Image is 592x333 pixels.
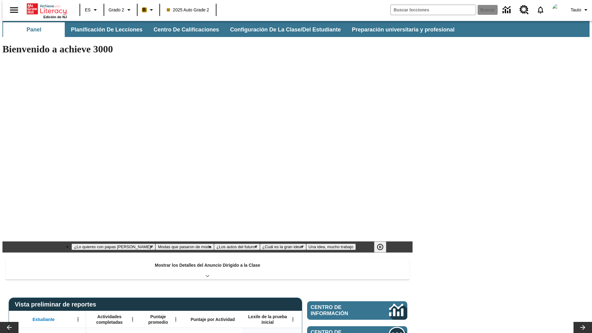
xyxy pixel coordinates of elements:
span: Estudiante [33,317,55,322]
button: Diapositiva 3 ¿Los autos del futuro? [214,244,260,250]
span: 2025 Auto Grade 2 [167,7,209,13]
button: Boost El color de la clase es anaranjado claro. Cambiar el color de la clase. [139,4,158,15]
a: Portada [27,3,67,15]
button: Abrir menú [73,315,83,324]
span: Actividades completadas [89,314,130,325]
span: Grado 2 [109,7,124,13]
button: Preparación universitaria y profesional [347,22,459,37]
div: Subbarra de navegación [2,22,460,37]
span: Tauto [571,7,581,13]
button: Diapositiva 1 ¿Lo quieres con papas fritas? [72,244,155,250]
h1: Bienvenido a achieve 3000 [2,43,413,55]
button: Abrir menú [288,315,298,324]
div: Subbarra de navegación [2,21,590,37]
button: Lenguaje: ES, Selecciona un idioma [82,4,102,15]
p: Mostrar los Detalles del Anuncio Dirigido a la Clase [155,262,260,269]
button: Centro de calificaciones [149,22,224,37]
button: Perfil/Configuración [568,4,592,15]
span: Vista preliminar de reportes [15,301,99,308]
button: Carrusel de lecciones, seguir [573,322,592,333]
button: Abrir el menú lateral [5,1,23,19]
img: avatar image [552,4,565,16]
div: Pausar [374,241,393,253]
span: Edición de NJ [43,15,67,19]
button: Configuración de la clase/del estudiante [225,22,346,37]
button: Abrir menú [128,315,137,324]
button: Planificación de lecciones [66,22,147,37]
a: Centro de información [307,301,407,320]
button: Diapositiva 4 ¿Cuál es la gran idea? [260,244,306,250]
a: Centro de información [499,2,516,18]
button: Escoja un nuevo avatar [549,2,568,18]
span: Puntaje promedio [143,314,173,325]
span: B [143,6,146,14]
a: Notificaciones [532,2,549,18]
div: Mostrar los Detalles del Anuncio Dirigido a la Clase [6,258,409,280]
div: Portada [27,2,67,19]
span: Centro de información [311,304,368,317]
button: Panel [3,22,65,37]
a: Centro de recursos, Se abrirá en una pestaña nueva. [516,2,532,18]
input: Buscar campo [391,5,476,15]
button: Abrir menú [171,315,180,324]
span: Lexile de la prueba inicial [245,314,290,325]
span: Puntaje por Actividad [191,317,235,322]
button: Diapositiva 5 Una idea, mucho trabajo [306,244,356,250]
button: Pausar [374,241,386,253]
button: Diapositiva 2 Modas que pasaron de moda [155,244,214,250]
span: ES [85,7,91,13]
button: Grado: Grado 2, Elige un grado [106,4,135,15]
